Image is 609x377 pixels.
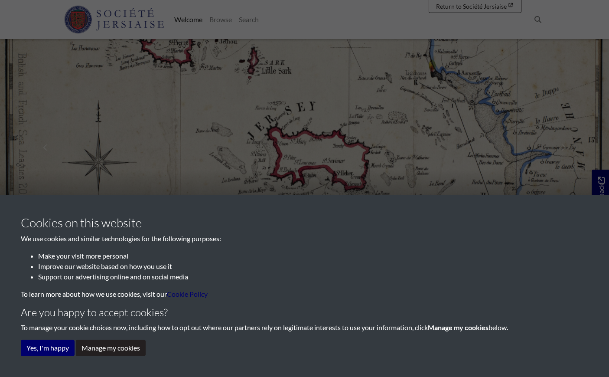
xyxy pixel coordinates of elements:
[167,290,208,298] a: learn more about cookies
[21,289,588,299] p: To learn more about how we use cookies, visit our
[76,340,146,356] button: Manage my cookies
[21,216,588,230] h3: Cookies on this website
[38,272,588,282] li: Support our advertising online and on social media
[428,323,489,331] strong: Manage my cookies
[21,306,588,319] h4: Are you happy to accept cookies?
[38,251,588,261] li: Make your visit more personal
[21,340,75,356] button: Yes, I'm happy
[21,233,588,244] p: We use cookies and similar technologies for the following purposes:
[38,261,588,272] li: Improve our website based on how you use it
[21,322,588,333] p: To manage your cookie choices now, including how to opt out where our partners rely on legitimate...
